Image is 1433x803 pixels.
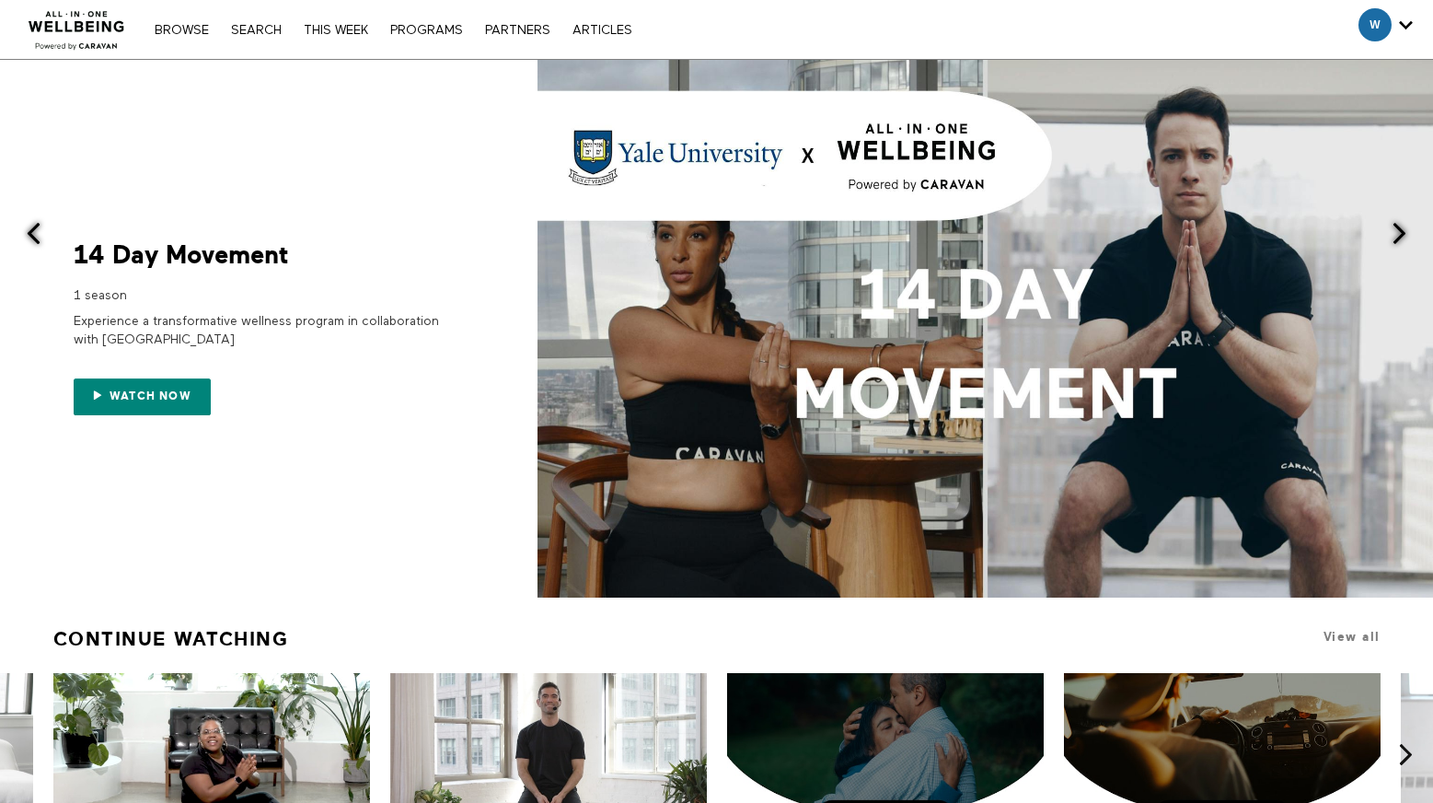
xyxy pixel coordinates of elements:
[381,24,472,37] a: PROGRAMS
[563,24,641,37] a: ARTICLES
[1323,630,1381,644] a: View all
[295,24,377,37] a: THIS WEEK
[145,20,641,39] nav: Primary
[145,24,218,37] a: Browse
[222,24,291,37] a: Search
[476,24,560,37] a: PARTNERS
[53,620,289,658] a: Continue Watching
